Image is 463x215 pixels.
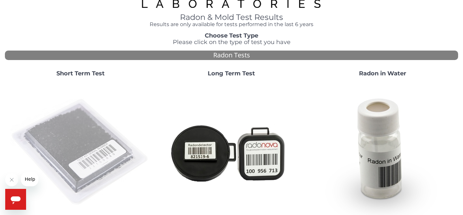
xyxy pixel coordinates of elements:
[208,70,255,77] strong: Long Term Test
[56,70,105,77] strong: Short Term Test
[5,51,458,60] div: Radon Tests
[141,22,322,27] h4: Results are only available for tests performed in the last 6 years
[21,172,38,186] iframe: Message from company
[5,189,26,210] iframe: Button to launch messaging window
[5,173,18,186] iframe: Close message
[173,38,291,46] span: Please click on the type of test you have
[205,32,258,39] strong: Choose Test Type
[141,13,322,22] h1: Radon & Mold Test Results
[359,70,406,77] strong: Radon in Water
